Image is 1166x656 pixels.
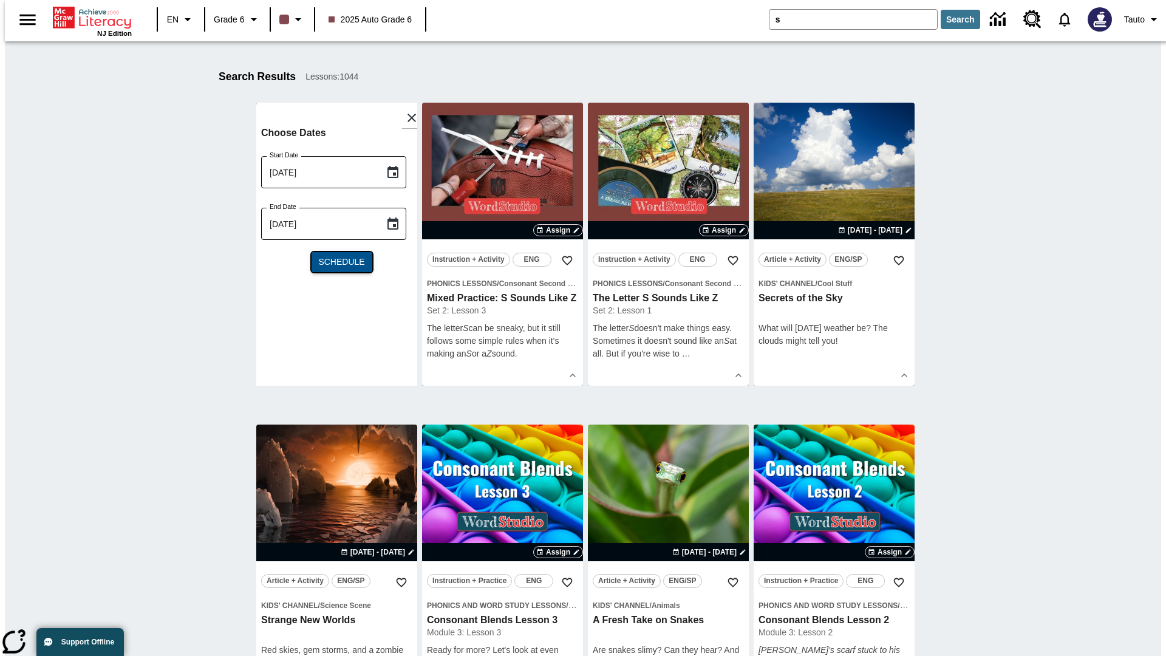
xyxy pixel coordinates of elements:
[162,9,200,30] button: Language: EN, Select a language
[865,546,915,558] button: Assign Choose Dates
[650,601,652,610] span: /
[588,103,749,386] div: lesson details
[665,279,760,288] span: Consonant Second Sounds
[900,601,964,610] span: Consonant Blends
[829,253,868,267] button: ENG/SP
[564,366,582,384] button: Show Details
[267,575,324,587] span: Article + Activity
[350,547,405,558] span: [DATE] - [DATE]
[167,13,179,26] span: EN
[61,638,114,646] span: Support Offline
[270,202,296,211] label: End Date
[817,279,852,288] span: Cool Stuff
[513,253,551,267] button: ENG
[497,279,499,288] span: /
[401,108,422,128] button: Close
[663,279,664,288] span: /
[427,614,578,627] h3: Consonant Blends Lesson 3
[209,9,266,30] button: Grade: Grade 6, Select a grade
[878,547,902,558] span: Assign
[526,575,542,587] span: ENG
[699,224,749,236] button: Assign Choose Dates
[846,574,885,588] button: ENG
[941,10,980,29] button: Search
[533,224,583,236] button: Assign Choose Dates
[524,253,540,266] span: ENG
[427,277,578,290] span: Topic: Phonics Lessons/Consonant Second Sounds
[682,349,690,358] span: …
[759,574,844,588] button: Instruction + Practice
[895,366,913,384] button: Show Details
[318,256,364,268] span: Schedule
[566,600,576,610] span: /
[888,572,910,593] button: Add to Favorites
[669,575,696,587] span: ENG/SP
[427,599,578,612] span: Topic: Phonics and Word Study Lessons/Consonant Blends
[546,225,570,236] span: Assign
[759,322,910,347] p: What will [DATE] weather be? The clouds might tell you!
[381,160,405,185] button: Choose date, selected date is Sep 18, 2025
[1088,7,1112,32] img: Avatar
[836,225,915,236] button: Aug 22 - Aug 22 Choose Dates
[1049,4,1080,35] a: Notifications
[754,103,915,386] div: lesson details
[261,125,422,142] h6: Choose Dates
[320,601,371,610] span: Science Scene
[593,322,744,360] p: The letter doesn't make things easy. Sometimes it doesn't sound like an at all. But if you're wis...
[514,574,553,588] button: ENG
[722,572,744,593] button: Add to Favorites
[759,279,816,288] span: Kids' Channel
[652,601,680,610] span: Animals
[261,601,318,610] span: Kids' Channel
[427,292,578,305] h3: Mixed Practice: S Sounds Like Z
[36,628,124,656] button: Support Offline
[390,572,412,593] button: Add to Favorites
[759,292,910,305] h3: Secrets of the Sky
[53,5,132,30] a: Home
[593,599,744,612] span: Topic: Kids' Channel/Animals
[682,547,737,558] span: [DATE] - [DATE]
[337,575,364,587] span: ENG/SP
[256,103,417,386] div: lesson details
[312,252,372,272] button: Schedule
[598,253,670,266] span: Instruction + Activity
[556,250,578,272] button: Add to Favorites
[305,70,358,83] span: Lessons : 1044
[764,253,821,266] span: Article + Activity
[274,9,310,30] button: Class color is dark brown. Change class color
[848,225,902,236] span: [DATE] - [DATE]
[422,103,583,386] div: lesson details
[857,575,873,587] span: ENG
[556,572,578,593] button: Add to Favorites
[381,212,405,236] button: Choose date, selected date is Sep 18, 2025
[593,601,650,610] span: Kids' Channel
[898,600,908,610] span: /
[678,253,717,267] button: ENG
[270,151,298,160] label: Start Date
[888,250,910,272] button: Add to Favorites
[593,279,663,288] span: Phonics Lessons
[690,253,706,266] span: ENG
[533,546,583,558] button: Assign Choose Dates
[329,13,412,26] span: 2025 Auto Grade 6
[432,253,505,266] span: Instruction + Activity
[427,253,510,267] button: Instruction + Activity
[764,575,838,587] span: Instruction + Practice
[427,601,566,610] span: Phonics and Word Study Lessons
[1016,3,1049,36] a: Resource Center, Will open in new tab
[759,614,910,627] h3: Consonant Blends Lesson 2
[816,279,817,288] span: /
[1124,13,1145,26] span: Tauto
[261,614,412,627] h3: Strange New Worlds
[598,575,655,587] span: Article + Activity
[1119,9,1166,30] button: Profile/Settings
[983,3,1016,36] a: Data Center
[834,253,862,266] span: ENG/SP
[486,349,492,358] em: Z
[214,13,245,26] span: Grade 6
[427,279,497,288] span: Phonics Lessons
[593,292,744,305] h3: The Letter S Sounds Like Z
[729,366,748,384] button: Show Details
[670,547,749,558] button: Aug 26 - Aug 26 Choose Dates
[568,601,633,610] span: Consonant Blends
